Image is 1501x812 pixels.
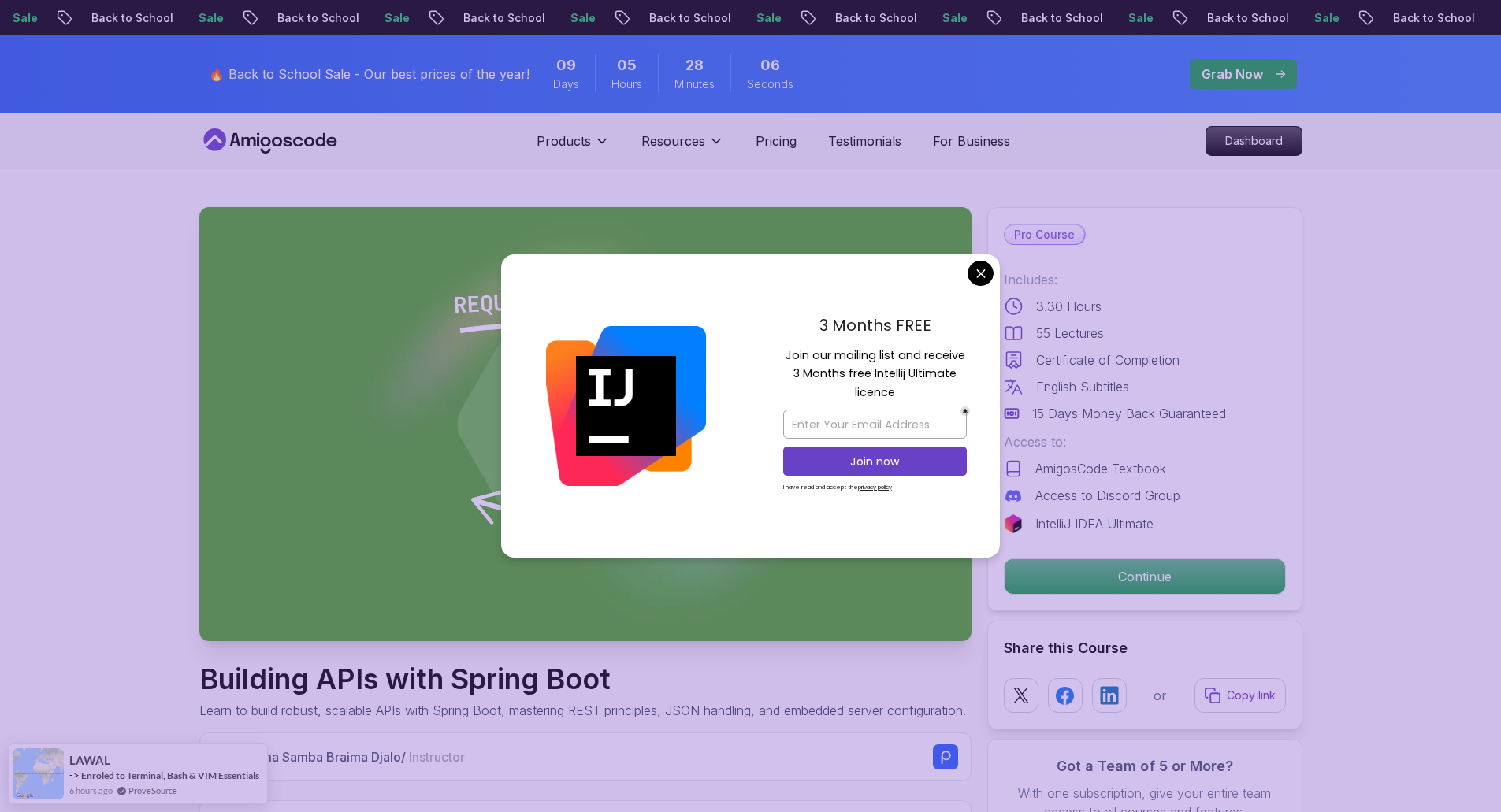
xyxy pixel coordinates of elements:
p: Mama Samba Braima Djalo / [243,747,465,766]
p: Access to: [1004,432,1286,451]
button: Continue [1004,558,1286,595]
p: Grab Now [1202,65,1263,83]
p: 15 Days Money Back Guaranteed [1032,404,1226,423]
img: jetbrains logo [1004,514,1023,533]
p: Access to Discord Group [1035,486,1180,505]
p: Sale [1111,10,1161,26]
p: Products [537,132,591,150]
p: Continue [1005,559,1285,594]
span: 5 Hours [617,54,637,76]
span: LAWAL [69,754,110,767]
p: or [1154,686,1167,705]
span: -> [69,769,80,781]
button: Resources [641,132,724,163]
p: Sale [367,10,418,26]
a: Dashboard [1206,126,1302,156]
a: ProveSource [128,784,177,797]
p: 3.30 Hours [1036,297,1102,316]
p: Sale [553,10,604,26]
h1: Building APIs with Spring Boot [199,663,966,695]
h2: Share this Course [1004,637,1286,659]
p: Resources [641,132,705,150]
p: Back to School [632,10,739,26]
p: IntelliJ IDEA Ultimate [1035,514,1154,533]
span: 6 Seconds [760,54,780,76]
p: Includes: [1004,270,1286,289]
span: 6 hours ago [69,784,113,797]
p: English Subtitles [1036,377,1129,396]
a: Enroled to Terminal, Bash & VIM Essentials [81,769,259,781]
p: Sale [739,10,790,26]
h3: Got a Team of 5 or More? [1004,755,1286,777]
span: Instructor [409,749,465,765]
p: Back to School [260,10,367,26]
img: provesource social proof notification image [13,748,64,799]
p: Back to School [1004,10,1111,26]
p: Back to School [74,10,181,26]
img: building-apis-with-spring-boot_thumbnail [199,207,972,641]
span: 28 Minutes [685,54,704,76]
button: Copy link [1194,678,1286,713]
p: Dashboard [1206,127,1302,155]
span: Minutes [674,76,715,92]
p: Sale [925,10,975,26]
p: Sale [181,10,232,26]
p: Back to School [818,10,925,26]
button: Products [537,132,610,163]
p: AmigosCode Textbook [1035,459,1166,478]
p: Sale [1297,10,1347,26]
p: 🔥 Back to School Sale - Our best prices of the year! [209,65,529,83]
a: Testimonials [828,132,901,150]
p: Back to School [1376,10,1483,26]
p: Pro Course [1005,225,1084,244]
p: Certificate of Completion [1036,350,1180,369]
p: 55 Lectures [1036,324,1104,343]
span: Hours [611,76,642,92]
a: For Business [933,132,1010,150]
a: Pricing [756,132,797,150]
p: Back to School [1190,10,1297,26]
span: 9 Days [556,54,576,76]
span: Seconds [747,76,793,92]
p: Learn to build robust, scalable APIs with Spring Boot, mastering REST principles, JSON handling, ... [199,701,966,720]
span: Days [553,76,579,92]
p: Back to School [446,10,553,26]
p: Copy link [1227,688,1276,703]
